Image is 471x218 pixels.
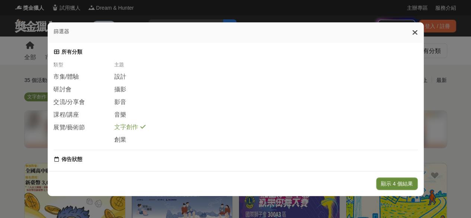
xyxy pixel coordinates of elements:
[114,136,126,144] span: 創業
[61,49,82,56] div: 所有分類
[114,86,126,94] span: 攝影
[54,61,114,73] div: 類型
[114,111,126,119] span: 音樂
[54,124,85,132] span: 展覽/藝術節
[114,123,138,131] span: 文字創作
[54,86,71,94] span: 研討會
[114,73,126,81] span: 設計
[61,156,82,163] div: 佈告狀態
[114,61,175,73] div: 主題
[54,98,85,106] span: 交流/分享會
[114,98,126,106] span: 影音
[54,73,79,81] span: 市集/體驗
[54,111,79,119] span: 課程/講座
[376,177,418,190] button: 顯示 4 個結果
